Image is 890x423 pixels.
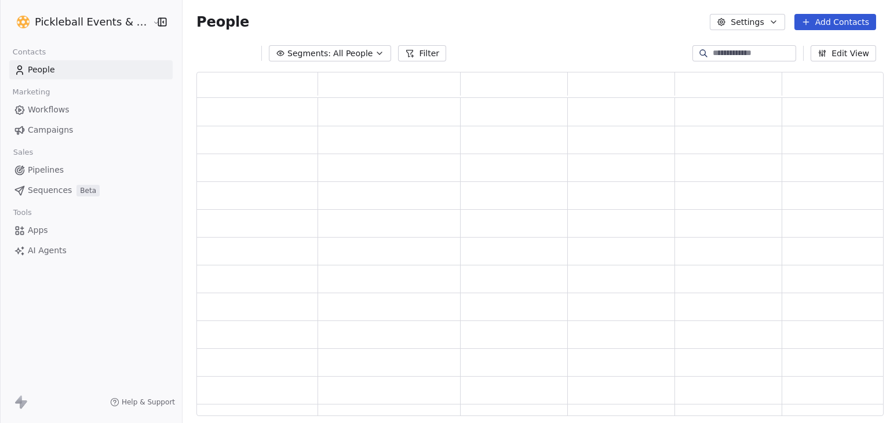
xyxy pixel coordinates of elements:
[8,43,51,61] span: Contacts
[9,161,173,180] a: Pipelines
[9,121,173,140] a: Campaigns
[14,12,144,32] button: Pickleball Events & Directory
[110,398,175,407] a: Help & Support
[794,14,876,30] button: Add Contacts
[28,224,48,236] span: Apps
[28,64,55,76] span: People
[811,45,876,61] button: Edit View
[9,241,173,260] a: AI Agents
[28,104,70,116] span: Workflows
[8,204,37,221] span: Tools
[9,181,173,200] a: SequencesBeta
[197,98,889,417] div: grid
[710,14,785,30] button: Settings
[28,184,72,196] span: Sequences
[8,83,55,101] span: Marketing
[16,15,30,29] img: pickleball_events_fav.png
[28,164,64,176] span: Pipelines
[35,14,149,30] span: Pickleball Events & Directory
[9,60,173,79] a: People
[196,13,249,31] span: People
[8,144,38,161] span: Sales
[28,124,73,136] span: Campaigns
[9,221,173,240] a: Apps
[9,100,173,119] a: Workflows
[398,45,446,61] button: Filter
[28,245,67,257] span: AI Agents
[333,48,373,60] span: All People
[76,185,100,196] span: Beta
[287,48,331,60] span: Segments:
[122,398,175,407] span: Help & Support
